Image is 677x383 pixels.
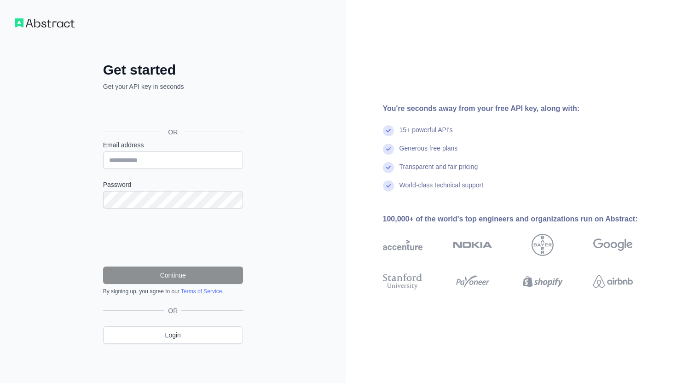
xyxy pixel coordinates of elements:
[103,180,243,189] label: Password
[103,326,243,344] a: Login
[383,144,394,155] img: check mark
[383,125,394,136] img: check mark
[399,125,453,144] div: 15+ powerful API's
[453,272,492,291] img: payoneer
[399,144,458,162] div: Generous free plans
[523,272,562,291] img: shopify
[103,82,243,91] p: Get your API key in seconds
[399,162,478,180] div: Transparent and fair pricing
[103,140,243,150] label: Email address
[593,272,633,291] img: airbnb
[103,220,243,255] iframe: reCAPTCHA
[453,234,492,256] img: nokia
[383,180,394,191] img: check mark
[98,101,246,122] iframe: Кнопка "Войти с аккаунтом Google"
[103,267,243,284] button: Continue
[383,234,422,256] img: accenture
[593,234,633,256] img: google
[103,101,241,122] div: Войти с аккаунтом Google (откроется в новой вкладке)
[383,272,422,291] img: stanford university
[399,180,484,199] div: World-class technical support
[532,234,554,256] img: bayer
[103,62,243,78] h2: Get started
[181,288,222,295] a: Terms of Service
[383,162,394,173] img: check mark
[161,128,185,137] span: OR
[164,306,181,315] span: OR
[15,18,75,28] img: Workflow
[383,214,663,225] div: 100,000+ of the world's top engineers and organizations run on Abstract:
[383,103,663,114] div: You're seconds away from your free API key, along with:
[103,288,243,295] div: By signing up, you agree to our .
